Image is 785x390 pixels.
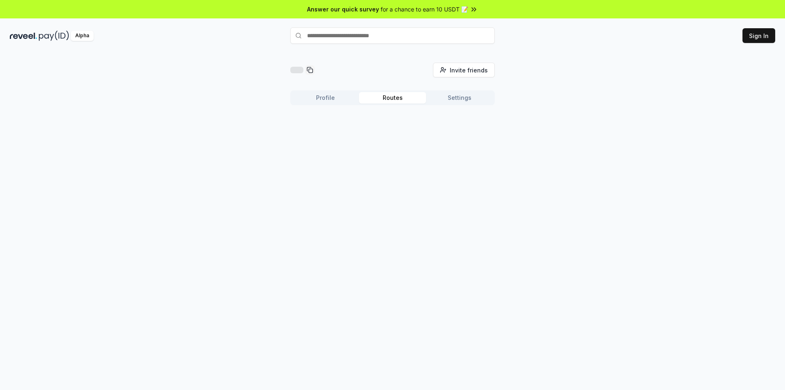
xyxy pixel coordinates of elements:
span: Answer our quick survey [307,5,379,14]
button: Profile [292,92,359,104]
img: pay_id [39,31,69,41]
button: Invite friends [433,63,495,77]
div: Alpha [71,31,94,41]
img: reveel_dark [10,31,37,41]
button: Routes [359,92,426,104]
span: for a chance to earn 10 USDT 📝 [381,5,468,14]
span: Invite friends [450,66,488,74]
button: Sign In [742,28,775,43]
button: Settings [426,92,493,104]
